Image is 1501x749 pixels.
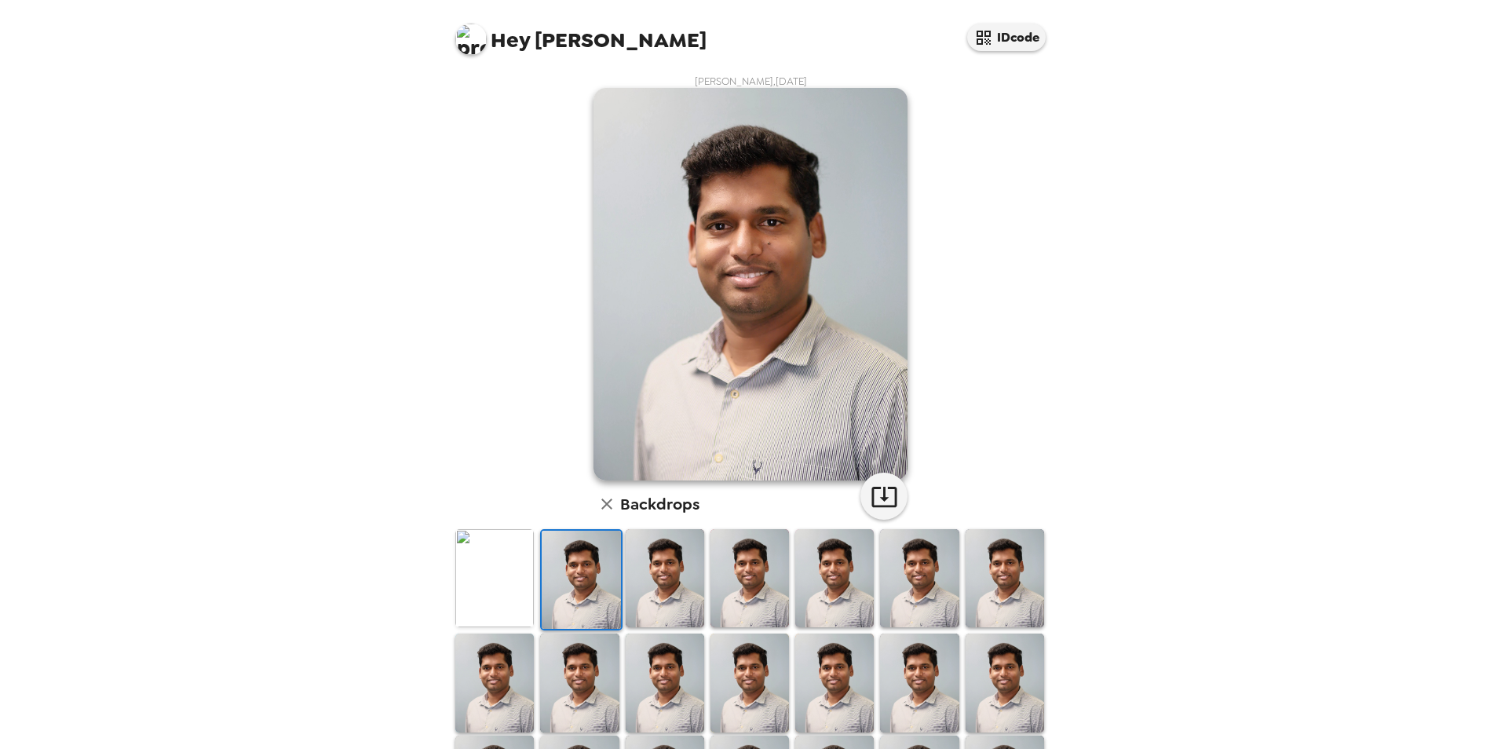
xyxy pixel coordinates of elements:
[593,88,908,480] img: user
[967,24,1046,51] button: IDcode
[455,529,534,627] img: Original
[455,16,707,51] span: [PERSON_NAME]
[620,491,699,517] h6: Backdrops
[491,26,530,54] span: Hey
[695,75,807,88] span: [PERSON_NAME] , [DATE]
[455,24,487,55] img: profile pic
